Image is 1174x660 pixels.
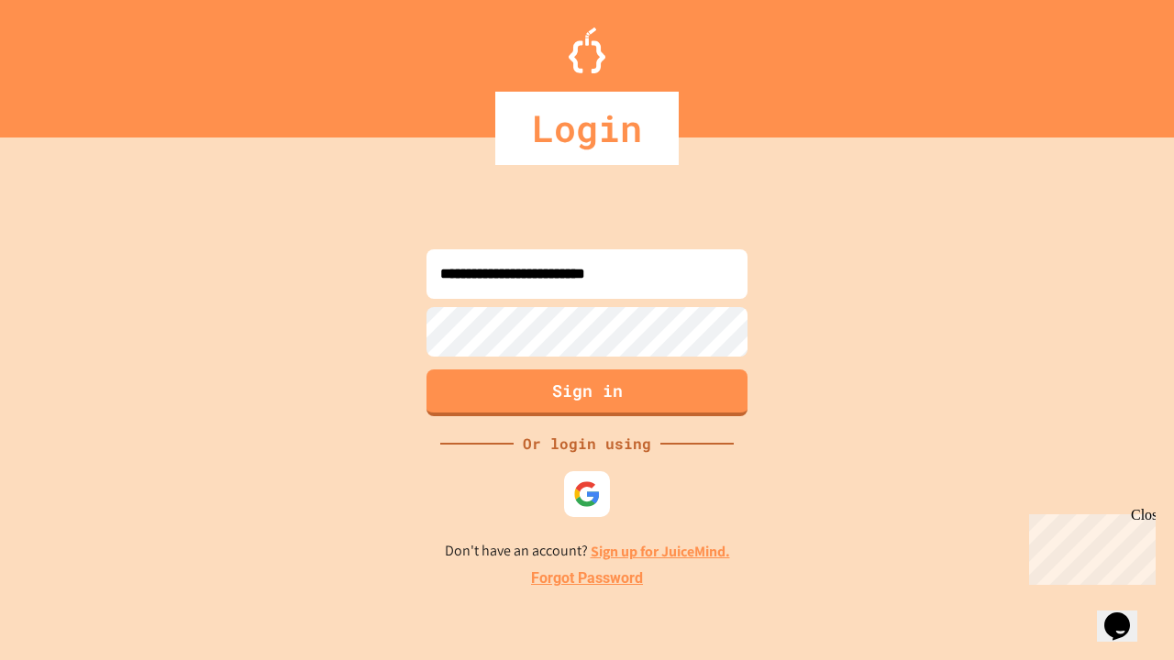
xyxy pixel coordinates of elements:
div: Chat with us now!Close [7,7,127,116]
img: Logo.svg [569,27,605,73]
div: Or login using [514,433,660,455]
p: Don't have an account? [445,540,730,563]
img: google-icon.svg [573,480,601,508]
iframe: chat widget [1097,587,1156,642]
a: Forgot Password [531,567,643,589]
button: Sign in [426,369,748,416]
div: Login [495,92,679,165]
iframe: chat widget [1022,507,1156,585]
a: Sign up for JuiceMind. [591,542,730,561]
